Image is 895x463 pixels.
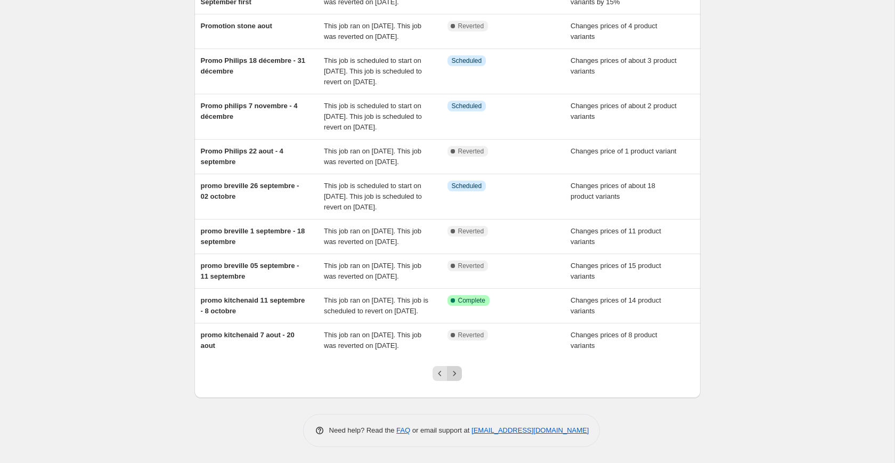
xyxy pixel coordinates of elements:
span: Changes prices of about 3 product variants [571,56,677,75]
a: [EMAIL_ADDRESS][DOMAIN_NAME] [471,426,589,434]
span: This job is scheduled to start on [DATE]. This job is scheduled to revert on [DATE]. [324,56,422,86]
span: promo breville 1 septembre - 18 septembre [201,227,305,246]
span: Changes prices of 8 product variants [571,331,657,350]
span: Changes prices of 11 product variants [571,227,661,246]
span: promo breville 26 septembre - 02 octobre [201,182,299,200]
span: This job ran on [DATE]. This job was reverted on [DATE]. [324,147,421,166]
span: Reverted [458,22,484,30]
span: Promotion stone aout [201,22,272,30]
span: Scheduled [452,182,482,190]
span: Changes price of 1 product variant [571,147,677,155]
span: This job ran on [DATE]. This job is scheduled to revert on [DATE]. [324,296,428,315]
span: Changes prices of 4 product variants [571,22,657,40]
span: Complete [458,296,485,305]
span: or email support at [410,426,471,434]
span: This job ran on [DATE]. This job was reverted on [DATE]. [324,227,421,246]
span: Changes prices of 14 product variants [571,296,661,315]
span: Promo Philips 22 aout - 4 septembre [201,147,283,166]
span: Scheduled [452,56,482,65]
span: Reverted [458,147,484,156]
span: Changes prices of about 2 product variants [571,102,677,120]
span: promo breville 05 septembre - 11 septembre [201,262,299,280]
span: This job ran on [DATE]. This job was reverted on [DATE]. [324,331,421,350]
span: Reverted [458,262,484,270]
span: This job is scheduled to start on [DATE]. This job is scheduled to revert on [DATE]. [324,102,422,131]
span: Changes prices of about 18 product variants [571,182,655,200]
span: Reverted [458,331,484,339]
span: Reverted [458,227,484,235]
button: Previous [433,366,447,381]
span: Scheduled [452,102,482,110]
span: Promo philips 7 novembre - 4 décembre [201,102,298,120]
span: This job ran on [DATE]. This job was reverted on [DATE]. [324,262,421,280]
span: promo kitchenaid 11 septembre - 8 octobre [201,296,305,315]
span: Changes prices of 15 product variants [571,262,661,280]
span: This job is scheduled to start on [DATE]. This job is scheduled to revert on [DATE]. [324,182,422,211]
span: This job ran on [DATE]. This job was reverted on [DATE]. [324,22,421,40]
a: FAQ [396,426,410,434]
span: Need help? Read the [329,426,397,434]
span: Promo Philips 18 décembre - 31 décembre [201,56,306,75]
span: promo kitchenaid 7 aout - 20 aout [201,331,295,350]
nav: Pagination [433,366,462,381]
button: Next [447,366,462,381]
